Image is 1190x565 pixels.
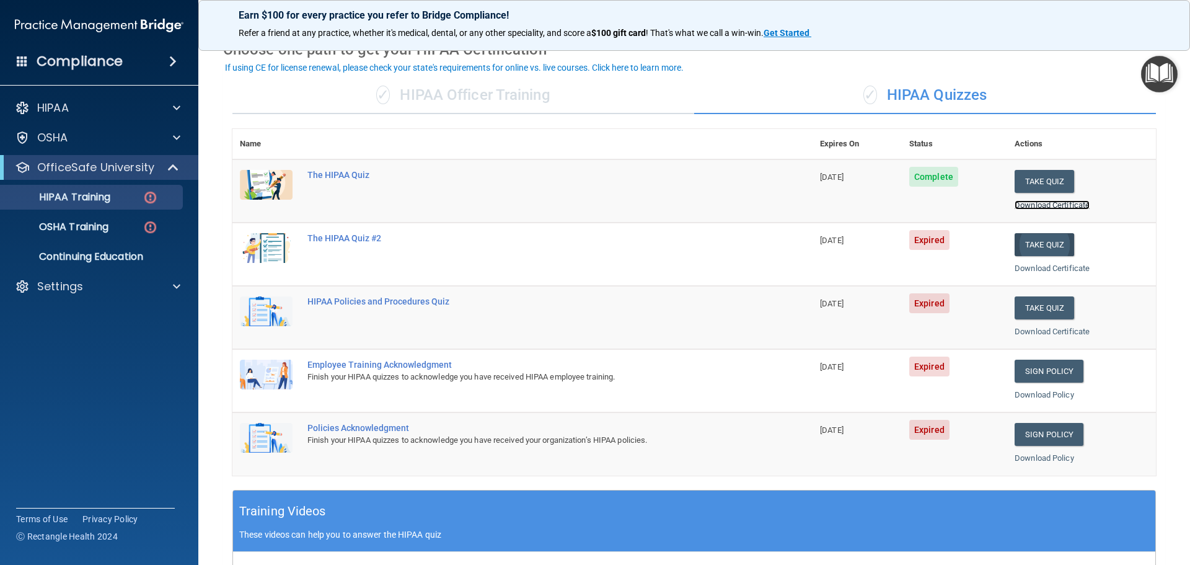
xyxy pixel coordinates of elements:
p: HIPAA [37,100,69,115]
button: Take Quiz [1015,170,1074,193]
img: danger-circle.6113f641.png [143,190,158,205]
span: Complete [909,167,958,187]
a: Sign Policy [1015,360,1083,383]
th: Actions [1007,129,1156,159]
div: Finish your HIPAA quizzes to acknowledge you have received your organization’s HIPAA policies. [307,433,751,448]
strong: Get Started [764,28,809,38]
div: Employee Training Acknowledgment [307,360,751,370]
span: ! That's what we call a win-win. [646,28,764,38]
p: These videos can help you to answer the HIPAA quiz [239,530,1149,540]
span: [DATE] [820,172,844,182]
th: Status [902,129,1007,159]
a: Get Started [764,28,811,38]
button: Take Quiz [1015,296,1074,319]
button: Open Resource Center [1141,56,1178,92]
h4: Compliance [37,53,123,70]
a: HIPAA [15,100,180,115]
div: The HIPAA Quiz [307,170,751,180]
th: Name [232,129,300,159]
p: OSHA [37,130,68,145]
a: Download Policy [1015,453,1074,463]
span: ✓ [376,86,390,104]
p: OSHA Training [8,221,108,233]
a: Download Certificate [1015,327,1090,336]
span: ✓ [863,86,877,104]
span: Ⓒ Rectangle Health 2024 [16,530,118,543]
span: [DATE] [820,425,844,435]
p: HIPAA Training [8,191,110,203]
div: HIPAA Officer Training [232,77,694,114]
th: Expires On [813,129,902,159]
div: Finish your HIPAA quizzes to acknowledge you have received HIPAA employee training. [307,370,751,385]
span: Expired [909,230,950,250]
a: Download Certificate [1015,200,1090,210]
button: Take Quiz [1015,233,1074,256]
span: Expired [909,357,950,376]
a: Settings [15,279,180,294]
div: The HIPAA Quiz #2 [307,233,751,243]
a: OfficeSafe University [15,160,180,175]
img: danger-circle.6113f641.png [143,220,158,235]
span: Expired [909,293,950,313]
span: [DATE] [820,236,844,245]
a: Download Certificate [1015,264,1090,273]
span: [DATE] [820,299,844,308]
a: Terms of Use [16,513,68,525]
span: [DATE] [820,362,844,371]
p: OfficeSafe University [37,160,154,175]
a: Download Policy [1015,390,1074,399]
p: Settings [37,279,83,294]
h5: Training Videos [239,500,326,522]
p: Continuing Education [8,251,177,263]
div: HIPAA Policies and Procedures Quiz [307,296,751,306]
p: Earn $100 for every practice you refer to Bridge Compliance! [239,9,1150,21]
a: OSHA [15,130,180,145]
div: Policies Acknowledgment [307,423,751,433]
div: If using CE for license renewal, please check your state's requirements for online vs. live cours... [225,63,684,72]
span: Expired [909,420,950,440]
button: If using CE for license renewal, please check your state's requirements for online vs. live cours... [223,61,685,74]
div: HIPAA Quizzes [694,77,1156,114]
strong: $100 gift card [591,28,646,38]
a: Privacy Policy [82,513,138,525]
a: Sign Policy [1015,423,1083,446]
img: PMB logo [15,13,183,38]
span: Refer a friend at any practice, whether it's medical, dental, or any other speciality, and score a [239,28,591,38]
